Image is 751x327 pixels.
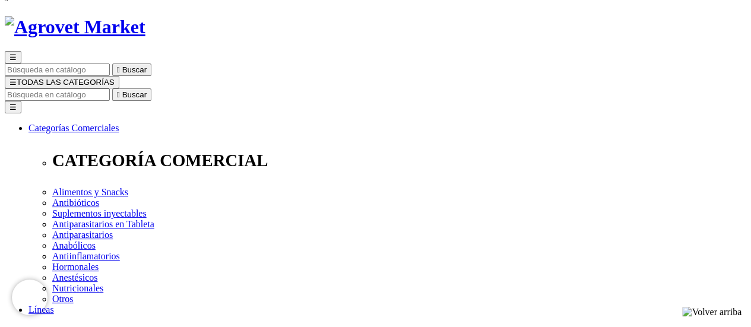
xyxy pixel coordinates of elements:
[52,283,103,293] a: Nutricionales
[117,90,120,99] i: 
[52,151,746,170] p: CATEGORÍA COMERCIAL
[5,76,119,88] button: ☰TODAS LAS CATEGORÍAS
[52,208,147,218] a: Suplementos inyectables
[52,219,154,229] a: Antiparasitarios en Tableta
[682,307,742,318] img: Volver arriba
[9,78,17,87] span: ☰
[117,65,120,74] i: 
[52,262,99,272] a: Hormonales
[52,240,96,250] a: Anabólicos
[52,198,99,208] a: Antibióticos
[12,280,47,315] iframe: Brevo live chat
[28,123,119,133] a: Categorías Comerciales
[122,65,147,74] span: Buscar
[9,53,17,62] span: ☰
[5,88,110,101] input: Buscar
[122,90,147,99] span: Buscar
[52,251,120,261] a: Antiinflamatorios
[52,294,74,304] a: Otros
[112,64,151,76] button:  Buscar
[52,272,97,282] a: Anestésicos
[112,88,151,101] button:  Buscar
[5,16,145,38] img: Agrovet Market
[5,64,110,76] input: Buscar
[5,51,21,64] button: ☰
[5,101,21,113] button: ☰
[52,230,113,240] a: Antiparasitarios
[52,187,128,197] a: Alimentos y Snacks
